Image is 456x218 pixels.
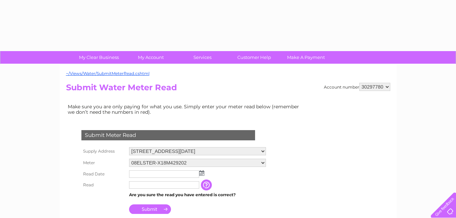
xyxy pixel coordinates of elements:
[66,71,150,76] a: ~/Views/Water/SubmitMeterRead.cshtml
[81,130,255,140] div: Submit Meter Read
[80,157,127,169] th: Meter
[129,204,171,214] input: Submit
[80,180,127,190] th: Read
[123,51,179,64] a: My Account
[226,51,282,64] a: Customer Help
[199,170,204,176] img: ...
[66,102,304,116] td: Make sure you are only paying for what you use. Simply enter your meter read below (remember we d...
[80,169,127,180] th: Read Date
[174,51,231,64] a: Services
[80,145,127,157] th: Supply Address
[127,190,268,199] td: Are you sure the read you have entered is correct?
[66,83,390,96] h2: Submit Water Meter Read
[201,180,213,190] input: Information
[278,51,334,64] a: Make A Payment
[71,51,127,64] a: My Clear Business
[324,83,390,91] div: Account number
